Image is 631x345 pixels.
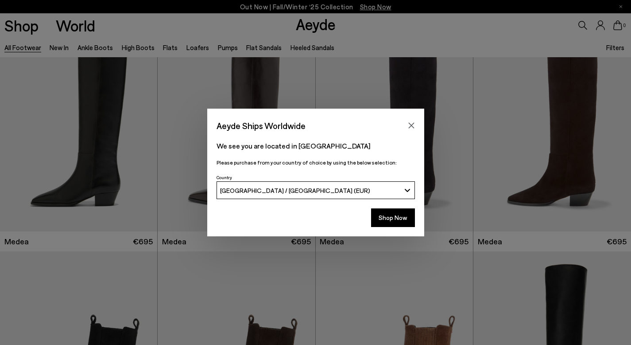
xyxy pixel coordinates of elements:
span: Aeyde Ships Worldwide [217,118,306,133]
span: [GEOGRAPHIC_DATA] / [GEOGRAPHIC_DATA] (EUR) [220,187,370,194]
p: Please purchase from your country of choice by using the below selection: [217,158,415,167]
p: We see you are located in [GEOGRAPHIC_DATA] [217,141,415,151]
button: Shop Now [371,208,415,227]
span: Country [217,175,232,180]
button: Close [405,119,418,132]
